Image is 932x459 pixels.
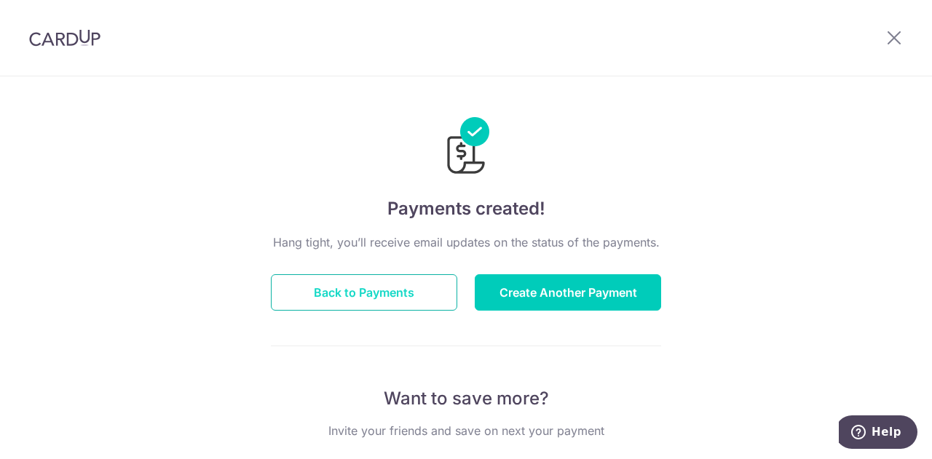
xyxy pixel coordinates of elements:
[443,117,489,178] img: Payments
[29,29,100,47] img: CardUp
[271,196,661,222] h4: Payments created!
[271,234,661,251] p: Hang tight, you’ll receive email updates on the status of the payments.
[271,387,661,410] p: Want to save more?
[271,274,457,311] button: Back to Payments
[475,274,661,311] button: Create Another Payment
[839,415,917,452] iframe: Opens a widget where you can find more information
[271,422,661,439] p: Invite your friends and save on next your payment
